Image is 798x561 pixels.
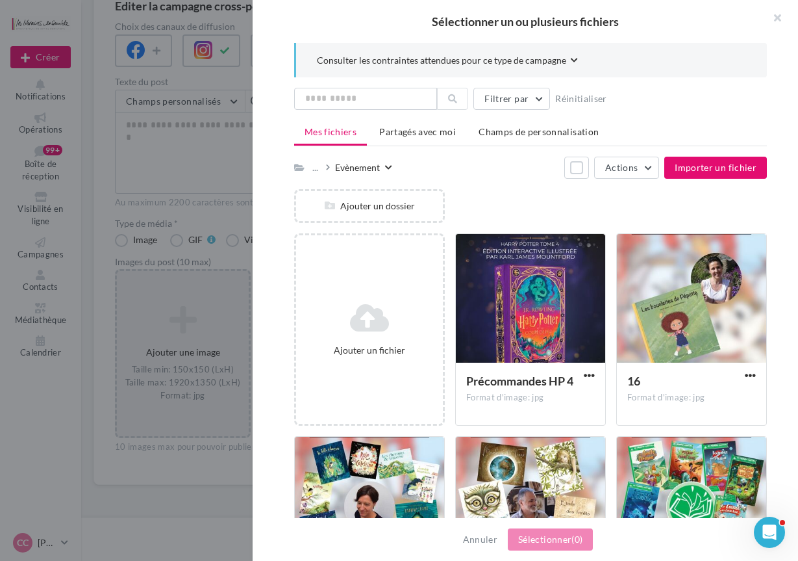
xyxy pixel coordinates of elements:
div: Format d'image: jpg [466,392,595,404]
div: Ajouter un dossier [296,200,443,213]
button: Filtrer par [473,88,550,110]
span: Consulter les contraintes attendues pour ce type de campagne [317,54,566,67]
button: Importer un fichier [664,157,767,179]
div: Format d'image: jpg [627,392,756,404]
span: Partagés avec moi [379,126,456,137]
span: Champs de personnalisation [479,126,599,137]
span: Importer un fichier [675,162,756,173]
span: Actions [605,162,638,173]
span: Précommandes HP 4 [466,374,573,388]
iframe: Intercom live chat [754,517,785,548]
div: Ajouter un fichier [301,344,438,357]
span: Mes fichiers [305,126,356,137]
button: Réinitialiser [550,91,612,107]
button: Sélectionner(0) [508,528,593,551]
h2: Sélectionner un ou plusieurs fichiers [273,16,777,27]
span: (0) [571,534,582,545]
div: ... [310,159,321,177]
div: Evènement [335,161,380,174]
button: Annuler [458,532,503,547]
button: Actions [594,157,659,179]
button: Consulter les contraintes attendues pour ce type de campagne [317,53,578,70]
span: 16 [627,374,640,388]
